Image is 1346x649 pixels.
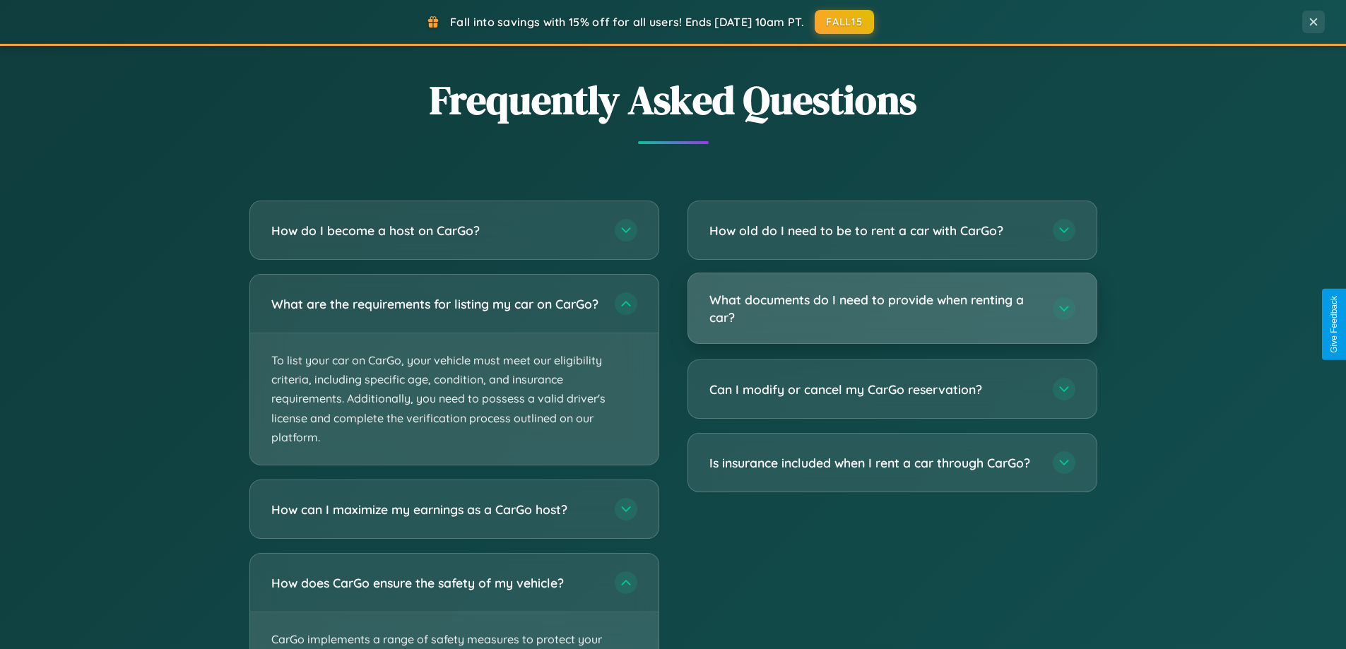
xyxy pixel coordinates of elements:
[249,73,1097,127] h2: Frequently Asked Questions
[271,574,601,592] h3: How does CarGo ensure the safety of my vehicle?
[709,222,1039,239] h3: How old do I need to be to rent a car with CarGo?
[815,10,874,34] button: FALL15
[450,15,804,29] span: Fall into savings with 15% off for all users! Ends [DATE] 10am PT.
[250,333,659,465] p: To list your car on CarGo, your vehicle must meet our eligibility criteria, including specific ag...
[709,291,1039,326] h3: What documents do I need to provide when renting a car?
[271,222,601,239] h3: How do I become a host on CarGo?
[709,381,1039,398] h3: Can I modify or cancel my CarGo reservation?
[271,501,601,518] h3: How can I maximize my earnings as a CarGo host?
[271,295,601,313] h3: What are the requirements for listing my car on CarGo?
[709,454,1039,472] h3: Is insurance included when I rent a car through CarGo?
[1329,296,1339,353] div: Give Feedback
